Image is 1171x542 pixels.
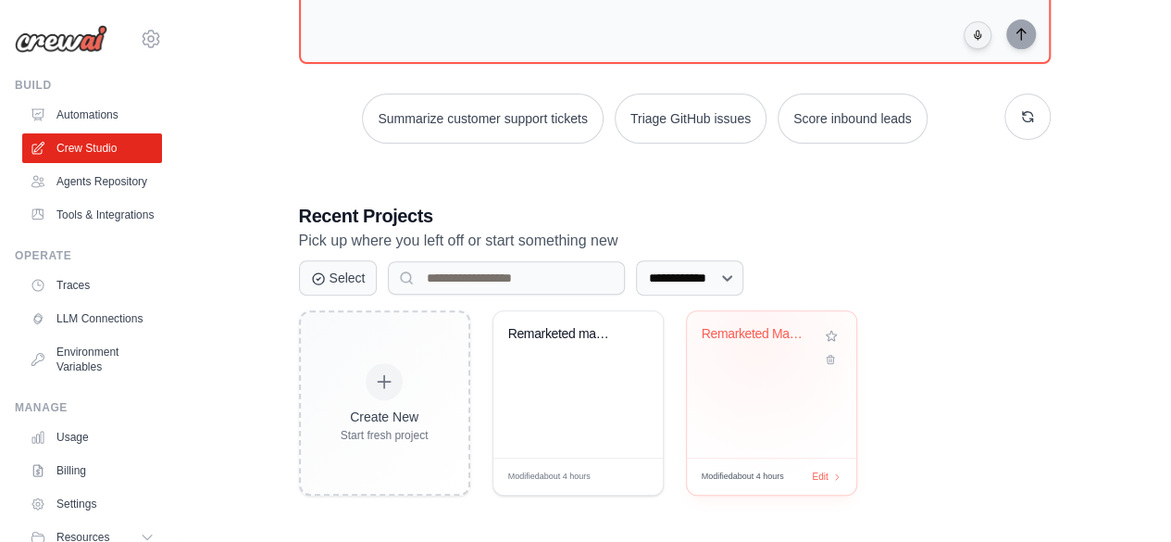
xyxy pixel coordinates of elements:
button: Select [299,260,378,296]
a: Traces [22,271,162,300]
a: Environment Variables [22,337,162,382]
a: Settings [22,489,162,519]
span: Edit [812,470,828,484]
div: Remarketed marketresearch 2.0 [508,326,620,343]
button: Get new suggestions [1004,94,1051,140]
p: Pick up where you left off or start something new [299,229,1051,253]
span: Modified about 4 hours [702,471,784,484]
button: Summarize customer support tickets [362,94,603,144]
div: Operate [15,248,162,263]
button: Delete project [821,350,841,369]
span: Edit [618,470,634,484]
img: Logo [15,25,107,53]
button: Triage GitHub issues [615,94,766,144]
a: Crew Studio [22,133,162,163]
a: Billing [22,456,162,485]
button: Score inbound leads [778,94,928,144]
div: Create New [341,408,429,426]
div: Remarketed Marktonderzoek 1.0 [702,326,814,343]
h3: Recent Projects [299,203,1051,229]
div: Manage [15,400,162,415]
button: Click to speak your automation idea [964,21,991,49]
span: Modified about 4 hours [508,471,591,484]
div: Build [15,78,162,93]
button: Add to favorites [821,326,841,347]
a: Usage [22,422,162,452]
a: LLM Connections [22,304,162,334]
a: Automations [22,100,162,130]
a: Agents Repository [22,167,162,196]
div: Start fresh project [341,428,429,443]
a: Tools & Integrations [22,200,162,230]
